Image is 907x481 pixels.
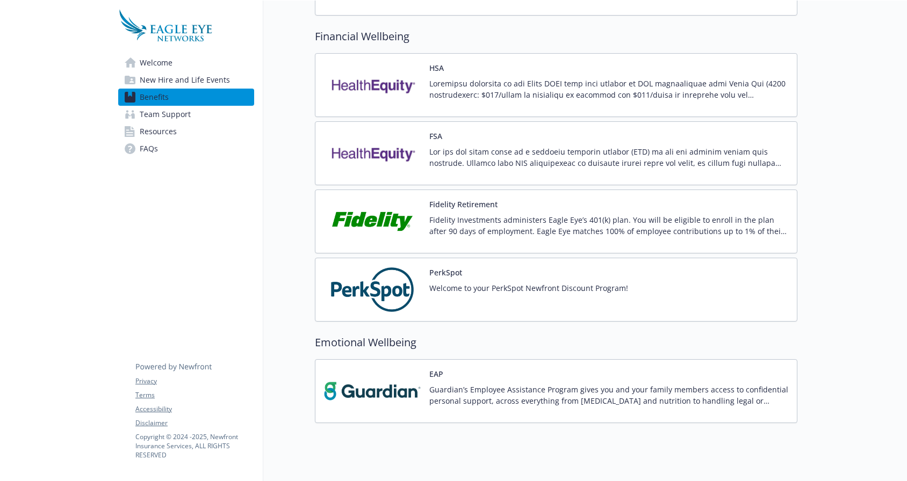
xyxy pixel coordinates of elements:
[429,282,628,294] p: Welcome to your PerkSpot Newfront Discount Program!
[315,28,797,45] h2: Financial Wellbeing
[429,146,788,169] p: Lor ips dol sitam conse ad e seddoeiu temporin utlabor (ETD) ma ali eni adminim veniam quis nostr...
[118,89,254,106] a: Benefits
[135,390,254,400] a: Terms
[118,140,254,157] a: FAQs
[324,62,421,108] img: Health Equity carrier logo
[135,432,254,460] p: Copyright © 2024 - 2025 , Newfront Insurance Services, ALL RIGHTS RESERVED
[315,334,797,351] h2: Emotional Wellbeing
[324,199,421,244] img: Fidelity Investments carrier logo
[429,267,462,278] button: PerkSpot
[140,106,191,123] span: Team Support
[324,368,421,414] img: Guardian carrier logo
[135,376,254,386] a: Privacy
[429,78,788,100] p: Loremipsu dolorsita co adi Elits DOEI temp inci utlabor et DOL magnaaliquae admi Venia Qui (4200 ...
[140,54,172,71] span: Welcome
[429,214,788,237] p: Fidelity Investments administers Eagle Eye’s 401(k) plan. You will be eligible to enroll in the p...
[118,106,254,123] a: Team Support
[324,130,421,176] img: Health Equity carrier logo
[140,89,169,106] span: Benefits
[140,140,158,157] span: FAQs
[140,123,177,140] span: Resources
[135,404,254,414] a: Accessibility
[140,71,230,89] span: New Hire and Life Events
[429,199,498,210] button: Fidelity Retirement
[429,130,442,142] button: FSA
[429,62,444,74] button: HSA
[429,384,788,406] p: Guardian’s Employee Assistance Program gives you and your family members access to confidential p...
[118,54,254,71] a: Welcome
[324,267,421,312] img: PerkSpot carrier logo
[118,71,254,89] a: New Hire and Life Events
[135,418,254,428] a: Disclaimer
[118,123,254,140] a: Resources
[429,368,443,380] button: EAP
